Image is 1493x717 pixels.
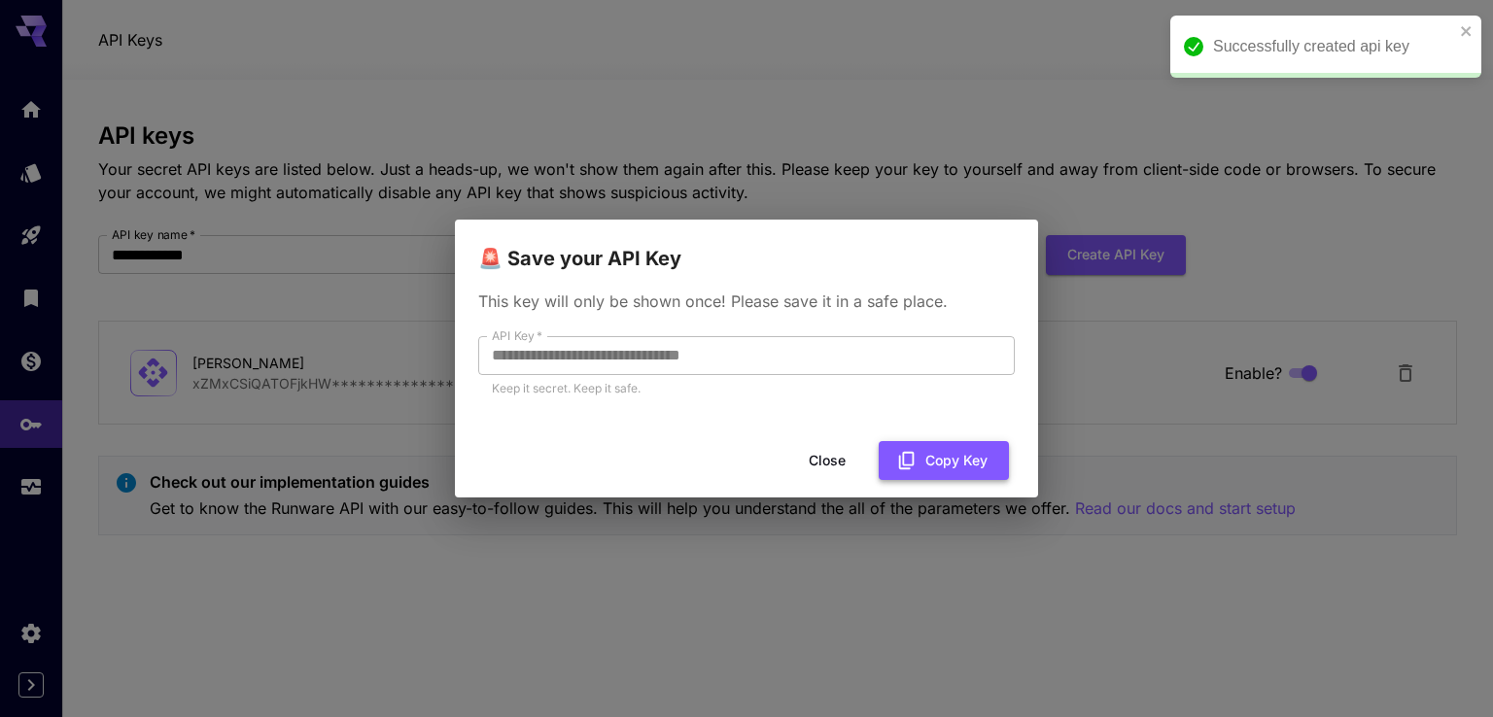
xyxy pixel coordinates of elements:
button: Close [783,441,871,481]
p: This key will only be shown once! Please save it in a safe place. [478,290,1015,313]
button: Copy Key [879,441,1009,481]
p: Keep it secret. Keep it safe. [492,379,1001,398]
button: close [1460,23,1474,39]
h2: 🚨 Save your API Key [455,220,1038,274]
div: Successfully created api key [1213,35,1454,58]
label: API Key [492,327,542,344]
